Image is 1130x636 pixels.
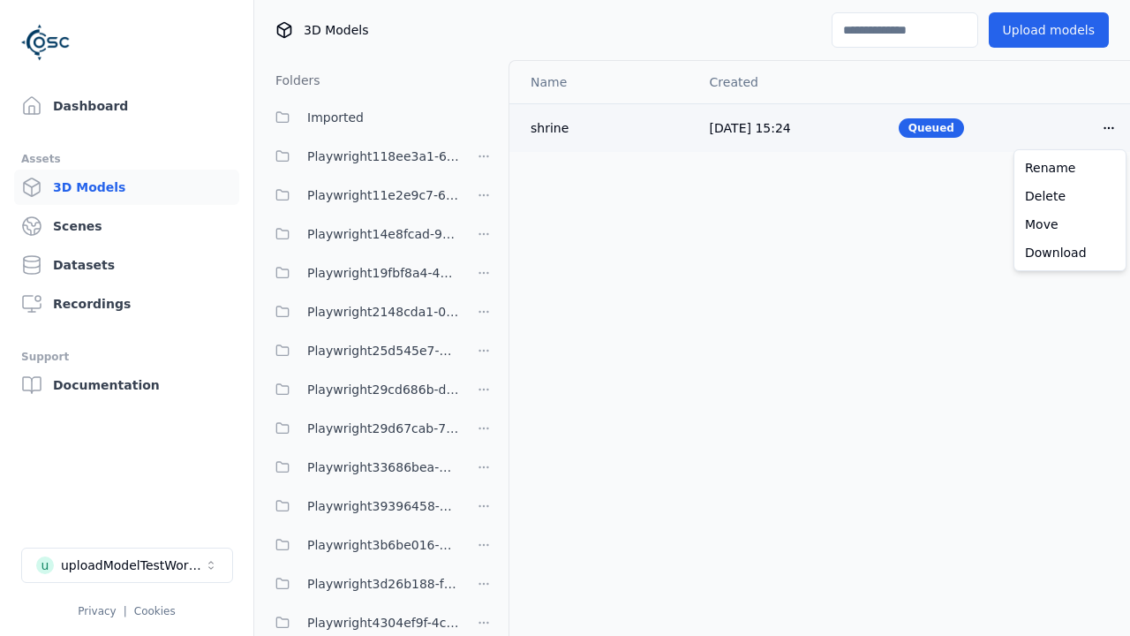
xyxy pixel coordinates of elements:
a: Delete [1018,182,1122,210]
a: Rename [1018,154,1122,182]
a: Move [1018,210,1122,238]
a: Download [1018,238,1122,267]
